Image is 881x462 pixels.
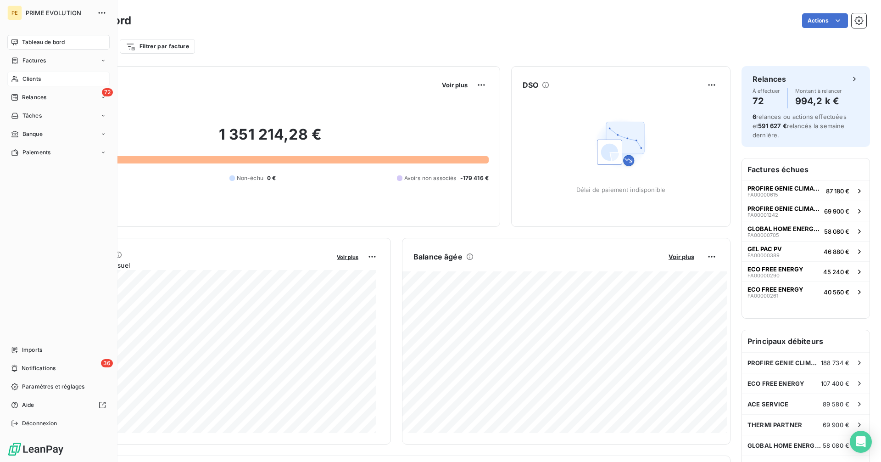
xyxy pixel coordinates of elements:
span: THERMI PARTNER [747,421,802,428]
span: 72 [102,88,113,96]
span: Factures [22,56,46,65]
h6: Relances [753,73,786,85]
h6: Factures échues [742,158,870,180]
span: PROFIRE GENIE CLIMATIQUE [747,205,820,212]
span: 89 580 € [823,400,849,408]
span: Notifications [22,364,56,372]
span: Non-échu [237,174,263,182]
span: 69 900 € [824,208,849,215]
span: 6 [753,113,756,120]
h4: 72 [753,94,780,108]
span: Aide [22,401,34,409]
span: ECO FREE ENERGY [747,265,803,273]
button: Voir plus [334,253,361,261]
span: FA00000261 [747,293,778,299]
h6: Balance âgée [413,251,463,262]
h6: Principaux débiteurs [742,330,870,352]
span: Avoirs non associés [404,174,457,182]
span: ECO FREE ENERGY [747,380,804,387]
span: Paramètres et réglages [22,383,84,391]
span: ECO FREE ENERGY [747,286,803,293]
span: 87 180 € [826,187,849,195]
span: 0 € [267,174,276,182]
span: Voir plus [442,81,468,89]
button: Voir plus [439,81,470,89]
span: 188 734 € [821,359,849,366]
span: 591 627 € [758,122,786,130]
span: PROFIRE GENIE CLIMATIQUE [747,185,822,192]
img: Logo LeanPay [7,442,64,456]
span: 40 560 € [824,288,849,296]
span: Voir plus [669,253,694,260]
span: FA00000705 [747,232,779,238]
h2: 1 351 214,28 € [52,125,489,153]
button: PROFIRE GENIE CLIMATIQUEFA0000061587 180 € [742,180,870,201]
span: 45 240 € [823,268,849,276]
span: PRIME EVOLUTION [26,9,92,17]
h6: DSO [523,79,538,90]
span: 46 880 € [824,248,849,255]
button: PROFIRE GENIE CLIMATIQUEFA0000124269 900 € [742,201,870,221]
span: Voir plus [337,254,358,260]
span: FA00001242 [747,212,778,218]
button: Filtrer par facture [120,39,195,54]
button: ECO FREE ENERGYFA0000029045 240 € [742,261,870,282]
span: GLOBAL HOME ENERGY - BHM ECO [747,225,820,232]
div: PE [7,6,22,20]
span: 69 900 € [823,421,849,428]
span: -179 416 € [460,174,489,182]
h4: 994,2 k € [795,94,842,108]
span: FA00000615 [747,192,778,197]
button: Voir plus [666,253,697,261]
span: Chiffre d'affaires mensuel [52,260,330,270]
button: GEL PAC PVFA0000038946 880 € [742,241,870,261]
span: ACE SERVICE [747,400,789,408]
span: Relances [22,93,46,101]
span: 107 400 € [821,380,849,387]
span: Paiements [22,148,50,157]
span: Banque [22,130,43,138]
img: Empty state [591,114,650,173]
span: Tâches [22,112,42,120]
span: Tableau de bord [22,38,65,46]
span: Délai de paiement indisponible [576,186,666,193]
span: FA00000389 [747,253,780,258]
span: À effectuer [753,88,780,94]
button: Actions [802,13,848,28]
span: FA00000290 [747,273,780,278]
span: 36 [101,359,113,367]
span: Imports [22,346,42,354]
span: 58 080 € [823,442,849,449]
a: Aide [7,398,110,412]
div: Open Intercom Messenger [850,431,872,453]
span: relances ou actions effectuées et relancés la semaine dernière. [753,113,847,139]
span: GEL PAC PV [747,245,782,253]
button: ECO FREE ENERGYFA0000026140 560 € [742,282,870,302]
button: GLOBAL HOME ENERGY - BHM ECOFA0000070558 080 € [742,221,870,241]
span: Montant à relancer [795,88,842,94]
span: 58 080 € [824,228,849,235]
span: Déconnexion [22,419,57,428]
span: PROFIRE GENIE CLIMATIQUE [747,359,821,366]
span: GLOBAL HOME ENERGY - BHM ECO [747,442,823,449]
span: Clients [22,75,41,83]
